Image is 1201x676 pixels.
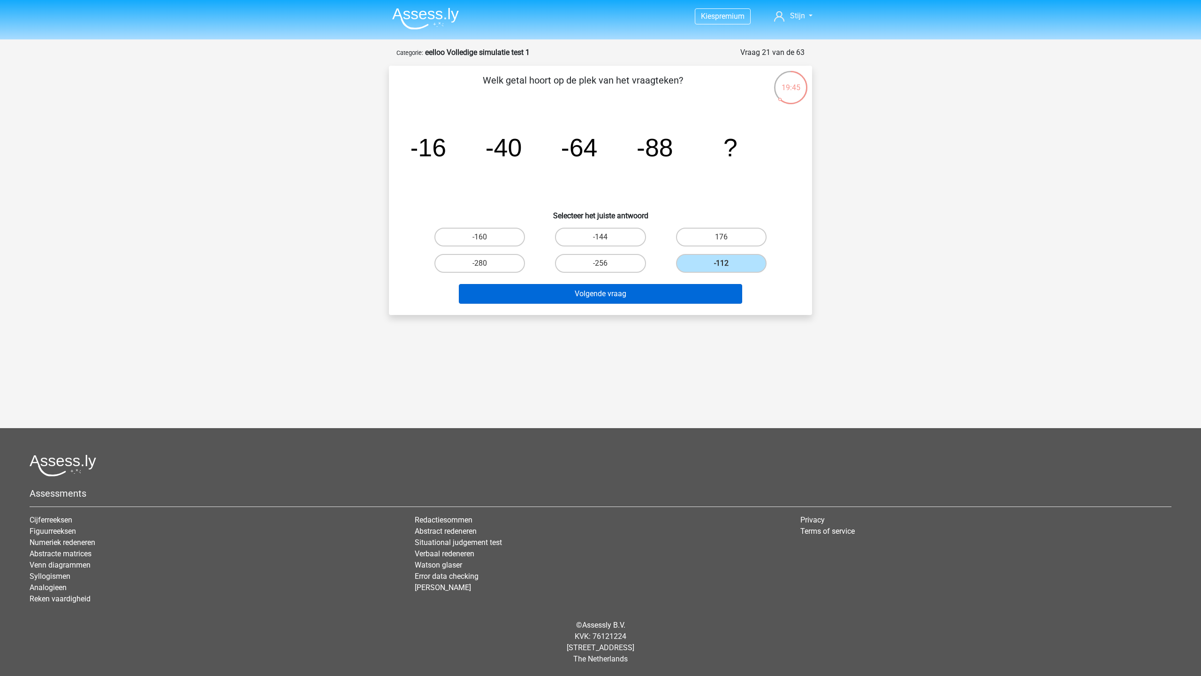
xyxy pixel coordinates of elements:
label: -160 [434,228,525,246]
a: Figuurreeksen [30,527,76,536]
h5: Assessments [30,488,1171,499]
a: Terms of service [800,527,855,536]
label: -144 [555,228,646,246]
a: Cijferreeksen [30,515,72,524]
a: Situational judgement test [415,538,502,547]
a: Reken vaardigheid [30,594,91,603]
a: Verbaal redeneren [415,549,474,558]
p: Welk getal hoort op de plek van het vraagteken? [404,73,762,101]
div: © KVK: 76121224 [STREET_ADDRESS] The Netherlands [23,612,1178,672]
tspan: -88 [637,133,673,161]
a: Privacy [800,515,825,524]
span: premium [715,12,745,21]
tspan: -16 [410,133,446,161]
a: Abstracte matrices [30,549,91,558]
a: Stijn [770,10,816,22]
span: Stijn [790,11,805,20]
a: Error data checking [415,572,479,581]
a: Abstract redeneren [415,527,477,536]
a: Redactiesommen [415,515,472,524]
strong: eelloo Volledige simulatie test 1 [425,48,530,57]
a: Watson glaser [415,561,462,569]
img: Assessly logo [30,454,96,476]
label: -256 [555,254,646,273]
label: -280 [434,254,525,273]
h6: Selecteer het juiste antwoord [404,204,797,220]
div: Vraag 21 van de 63 [740,47,805,58]
a: Analogieen [30,583,67,592]
img: Assessly [392,8,459,30]
a: Numeriek redeneren [30,538,95,547]
button: Volgende vraag [459,284,743,304]
a: Syllogismen [30,572,70,581]
a: Kiespremium [695,10,750,23]
a: Assessly B.V. [582,621,625,630]
span: Kies [701,12,715,21]
tspan: -64 [561,133,598,161]
label: -112 [676,254,767,273]
label: 176 [676,228,767,246]
small: Categorie: [396,49,423,56]
tspan: ? [723,133,737,161]
div: 19:45 [773,70,808,93]
a: [PERSON_NAME] [415,583,471,592]
tspan: -40 [486,133,522,161]
a: Venn diagrammen [30,561,91,569]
